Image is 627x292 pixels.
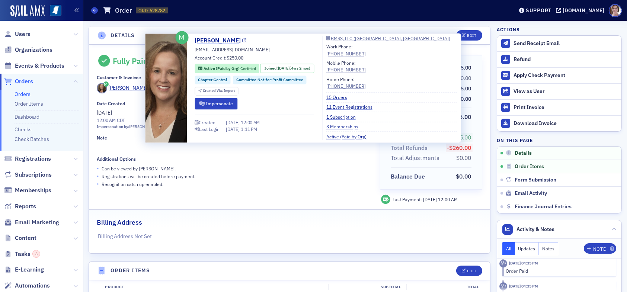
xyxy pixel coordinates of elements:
[32,250,40,258] div: 3
[456,266,482,276] button: Edit
[506,267,611,274] div: Order Paid
[278,65,289,71] span: [DATE]
[391,144,430,153] span: Total Refunds
[15,266,44,274] span: E-Learning
[15,46,52,54] span: Organizations
[497,137,622,144] h4: On this page
[233,76,307,84] div: Committee:
[391,154,439,163] div: Total Adjustments
[4,218,59,227] a: Email Marketing
[391,154,442,163] span: Total Adjustments
[514,40,618,47] div: Send Receipt Email
[97,109,112,116] span: [DATE]
[226,126,241,132] span: [DATE]
[15,62,64,70] span: Events & Products
[97,180,99,188] span: •
[497,51,621,67] button: Refund
[452,64,471,71] span: $595.00
[116,117,125,123] span: CDT
[458,96,471,102] span: $0.00
[240,66,256,71] span: Certified
[15,136,49,142] a: Check Batches
[195,36,246,45] a: [PERSON_NAME]
[584,243,616,254] button: Note
[438,196,458,202] span: 12:00 AM
[264,65,278,71] span: Joined :
[97,218,142,227] h2: Billing Address
[15,234,36,242] span: Content
[227,55,243,61] span: $250.00
[514,56,618,63] div: Refund
[97,83,148,93] a: [PERSON_NAME]
[115,6,132,15] h1: Order
[331,36,450,41] div: BMSS, LLC ([GEOGRAPHIC_DATA], [GEOGRAPHIC_DATA])
[499,282,507,290] div: Activity
[97,143,370,151] span: —
[98,232,481,240] p: Billing Address Not Set
[4,155,51,163] a: Registrations
[195,54,243,62] div: Account Credit:
[4,46,52,54] a: Organizations
[45,5,61,17] a: View Homepage
[326,123,364,130] a: 3 Memberships
[15,282,50,290] span: Automations
[138,7,165,14] span: ORD-628782
[515,203,572,210] span: Finance Journal Entries
[328,284,406,290] div: Subtotal
[406,284,484,290] div: Total
[113,56,148,66] div: Fully Paid
[4,234,36,242] a: Content
[423,196,438,202] span: [DATE]
[515,150,532,157] span: Details
[15,91,31,97] a: Orders
[326,76,366,90] div: Home Phone:
[456,30,482,41] button: Edit
[203,89,224,93] span: Created Via :
[97,75,141,80] div: Customer & Invoicee
[326,50,366,57] a: [PHONE_NUMBER]
[4,250,40,258] a: Tasks3
[391,144,428,153] div: Total Refunds
[509,283,538,289] time: 5/6/2025 04:35 PM
[198,77,227,83] a: Chapter:Central
[102,165,176,172] p: Can be viewed by [PERSON_NAME] .
[97,117,116,123] time: 12:00 AM
[514,104,618,111] div: Print Invoice
[260,64,314,73] div: Joined: 2021-07-28 00:00:00
[514,120,618,127] div: Download Invoice
[97,101,125,106] div: Date Created
[391,172,425,181] div: Balance Due
[236,77,257,82] span: Committee :
[15,30,31,38] span: Users
[198,65,256,71] a: Active (Paid by Org) Certified
[457,154,471,161] span: $0.00
[97,172,99,180] span: •
[195,98,237,110] button: Impersonate
[502,242,515,255] button: All
[97,124,129,129] span: Impersonation by:
[326,60,366,73] div: Mobile Phone:
[497,99,621,115] a: Print Invoice
[4,171,52,179] a: Subscriptions
[15,186,51,195] span: Memberships
[593,247,606,251] div: Note
[447,144,471,151] span: -$260.00
[497,26,520,33] h4: Actions
[204,66,240,71] span: Active (Paid by Org)
[4,202,36,211] a: Reports
[452,85,471,92] span: $595.00
[497,67,621,83] button: Apply Check Payment
[4,186,51,195] a: Memberships
[111,32,135,39] h4: Details
[100,284,328,290] div: Product
[15,100,43,107] a: Order Items
[526,7,551,14] div: Support
[15,126,32,133] a: Checks
[241,126,257,132] span: 1:11 PM
[97,164,99,172] span: •
[226,119,241,125] span: [DATE]
[97,156,136,162] div: Additional Options
[515,242,539,255] button: Updates
[514,88,618,95] div: View as User
[4,77,33,86] a: Orders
